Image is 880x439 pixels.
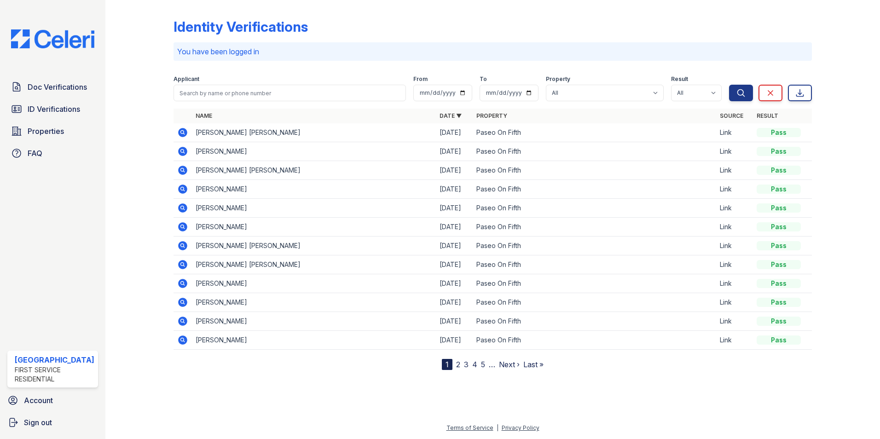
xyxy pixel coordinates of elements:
[192,312,436,331] td: [PERSON_NAME]
[436,293,473,312] td: [DATE]
[4,413,102,432] a: Sign out
[716,312,753,331] td: Link
[757,279,801,288] div: Pass
[472,360,477,369] a: 4
[716,293,753,312] td: Link
[28,81,87,92] span: Doc Verifications
[716,237,753,255] td: Link
[757,166,801,175] div: Pass
[413,75,428,83] label: From
[757,147,801,156] div: Pass
[480,75,487,83] label: To
[716,142,753,161] td: Link
[757,185,801,194] div: Pass
[546,75,570,83] label: Property
[473,274,717,293] td: Paseo On Fifth
[473,142,717,161] td: Paseo On Fifth
[28,148,42,159] span: FAQ
[436,255,473,274] td: [DATE]
[4,391,102,410] a: Account
[15,354,94,365] div: [GEOGRAPHIC_DATA]
[757,128,801,137] div: Pass
[716,199,753,218] td: Link
[15,365,94,384] div: First Service Residential
[28,126,64,137] span: Properties
[497,424,498,431] div: |
[192,180,436,199] td: [PERSON_NAME]
[476,112,507,119] a: Property
[436,199,473,218] td: [DATE]
[473,255,717,274] td: Paseo On Fifth
[499,360,520,369] a: Next ›
[7,144,98,162] a: FAQ
[436,123,473,142] td: [DATE]
[436,274,473,293] td: [DATE]
[177,46,809,57] p: You have been logged in
[523,360,544,369] a: Last »
[757,260,801,269] div: Pass
[757,241,801,250] div: Pass
[473,312,717,331] td: Paseo On Fifth
[757,317,801,326] div: Pass
[436,180,473,199] td: [DATE]
[716,255,753,274] td: Link
[481,360,485,369] a: 5
[192,199,436,218] td: [PERSON_NAME]
[440,112,462,119] a: Date ▼
[473,237,717,255] td: Paseo On Fifth
[757,112,778,119] a: Result
[174,18,308,35] div: Identity Verifications
[174,75,199,83] label: Applicant
[757,222,801,231] div: Pass
[192,274,436,293] td: [PERSON_NAME]
[716,274,753,293] td: Link
[24,395,53,406] span: Account
[473,180,717,199] td: Paseo On Fifth
[7,78,98,96] a: Doc Verifications
[24,417,52,428] span: Sign out
[716,123,753,142] td: Link
[192,218,436,237] td: [PERSON_NAME]
[456,360,460,369] a: 2
[502,424,539,431] a: Privacy Policy
[192,331,436,350] td: [PERSON_NAME]
[473,293,717,312] td: Paseo On Fifth
[436,237,473,255] td: [DATE]
[4,29,102,48] img: CE_Logo_Blue-a8612792a0a2168367f1c8372b55b34899dd931a85d93a1a3d3e32e68fde9ad4.png
[192,142,436,161] td: [PERSON_NAME]
[7,122,98,140] a: Properties
[442,359,452,370] div: 1
[841,402,871,430] iframe: chat widget
[473,123,717,142] td: Paseo On Fifth
[28,104,80,115] span: ID Verifications
[757,298,801,307] div: Pass
[446,424,493,431] a: Terms of Service
[192,161,436,180] td: [PERSON_NAME] [PERSON_NAME]
[436,218,473,237] td: [DATE]
[192,123,436,142] td: [PERSON_NAME] [PERSON_NAME]
[716,180,753,199] td: Link
[489,359,495,370] span: …
[720,112,743,119] a: Source
[192,293,436,312] td: [PERSON_NAME]
[473,218,717,237] td: Paseo On Fifth
[473,331,717,350] td: Paseo On Fifth
[436,312,473,331] td: [DATE]
[473,199,717,218] td: Paseo On Fifth
[192,237,436,255] td: [PERSON_NAME] [PERSON_NAME]
[716,218,753,237] td: Link
[757,335,801,345] div: Pass
[473,161,717,180] td: Paseo On Fifth
[436,161,473,180] td: [DATE]
[464,360,469,369] a: 3
[174,85,406,101] input: Search by name or phone number
[716,161,753,180] td: Link
[757,203,801,213] div: Pass
[196,112,212,119] a: Name
[671,75,688,83] label: Result
[716,331,753,350] td: Link
[192,255,436,274] td: [PERSON_NAME] [PERSON_NAME]
[436,142,473,161] td: [DATE]
[436,331,473,350] td: [DATE]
